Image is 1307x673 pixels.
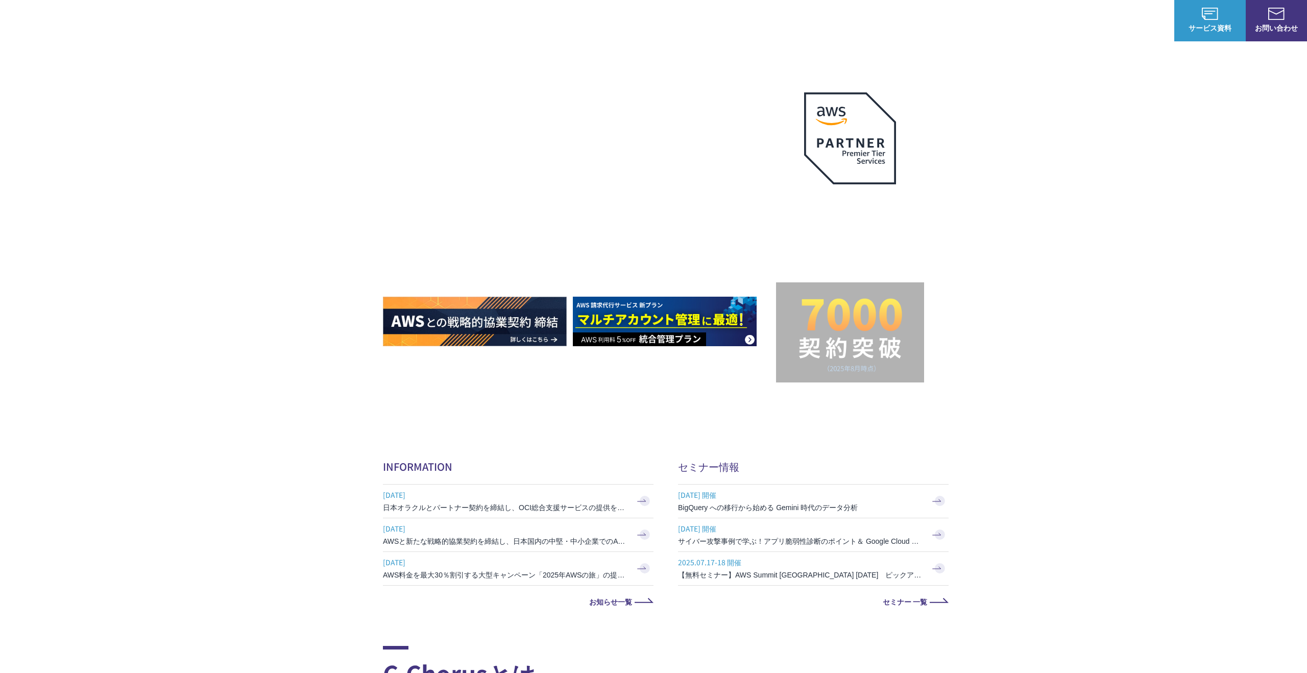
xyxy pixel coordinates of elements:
[383,113,776,158] p: AWSの導入からコスト削減、 構成・運用の最適化からデータ活用まで 規模や業種業態を問わない マネージドサービスで
[839,197,862,211] em: AWS
[678,552,949,585] a: 2025.07.17-18 開催 【無料セミナー】AWS Summit [GEOGRAPHIC_DATA] [DATE] ピックアップセッション
[678,555,923,570] span: 2025.07.17-18 開催
[15,8,191,33] a: AWS総合支援サービス C-Chorus NHN テコラスAWS総合支援サービス
[1027,15,1056,26] a: 導入事例
[1135,15,1164,26] a: ログイン
[678,536,923,546] h3: サイバー攻撃事例で学ぶ！アプリ脆弱性診断のポイント＆ Google Cloud セキュリティ対策
[678,570,923,580] h3: 【無料セミナー】AWS Summit [GEOGRAPHIC_DATA] [DATE] ピックアップセッション
[678,521,923,536] span: [DATE] 開催
[383,552,653,585] a: [DATE] AWS料金を最大30％割引する大型キャンペーン「2025年AWSの旅」の提供を開始
[383,555,628,570] span: [DATE]
[383,518,653,551] a: [DATE] AWSと新たな戦略的協業契約を締結し、日本国内の中堅・中小企業でのAWS活用を加速
[383,297,567,346] img: AWSとの戦略的協業契約 締結
[383,485,653,518] a: [DATE] 日本オラクルとパートナー契約を締結し、OCI総合支援サービスの提供を開始
[383,521,628,536] span: [DATE]
[1174,22,1246,33] span: サービス資料
[925,15,1007,26] p: 業種別ソリューション
[383,570,628,580] h3: AWS料金を最大30％割引する大型キャンペーン「2025年AWSの旅」の提供を開始
[573,297,757,346] img: AWS請求代行サービス 統合管理プラン
[383,487,628,502] span: [DATE]
[678,502,923,513] h3: BigQuery への移行から始める Gemini 時代のデータ分析
[383,598,653,605] a: お知らせ一覧
[678,598,949,605] a: セミナー 一覧
[796,298,904,372] img: 契約件数
[678,485,949,518] a: [DATE] 開催 BigQuery への移行から始める Gemini 時代のデータ分析
[866,15,905,26] p: サービス
[1268,8,1285,20] img: お問い合わせ
[678,487,923,502] span: [DATE] 開催
[117,10,191,31] span: NHN テコラス AWS総合支援サービス
[678,518,949,551] a: [DATE] 開催 サイバー攻撃事例で学ぶ！アプリ脆弱性診断のポイント＆ Google Cloud セキュリティ対策
[821,15,845,26] p: 強み
[792,197,908,236] p: 最上位プレミアティア サービスパートナー
[804,92,896,184] img: AWSプレミアティアサービスパートナー
[383,536,628,546] h3: AWSと新たな戦略的協業契約を締結し、日本国内の中堅・中小企業でのAWS活用を加速
[678,459,949,474] h2: セミナー情報
[383,168,776,266] h1: AWS ジャーニーの 成功を実現
[383,502,628,513] h3: 日本オラクルとパートナー契約を締結し、OCI総合支援サービスの提供を開始
[383,459,653,474] h2: INFORMATION
[1202,8,1218,20] img: AWS総合支援サービス C-Chorus サービス資料
[1076,15,1115,26] p: ナレッジ
[1246,22,1307,33] span: お問い合わせ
